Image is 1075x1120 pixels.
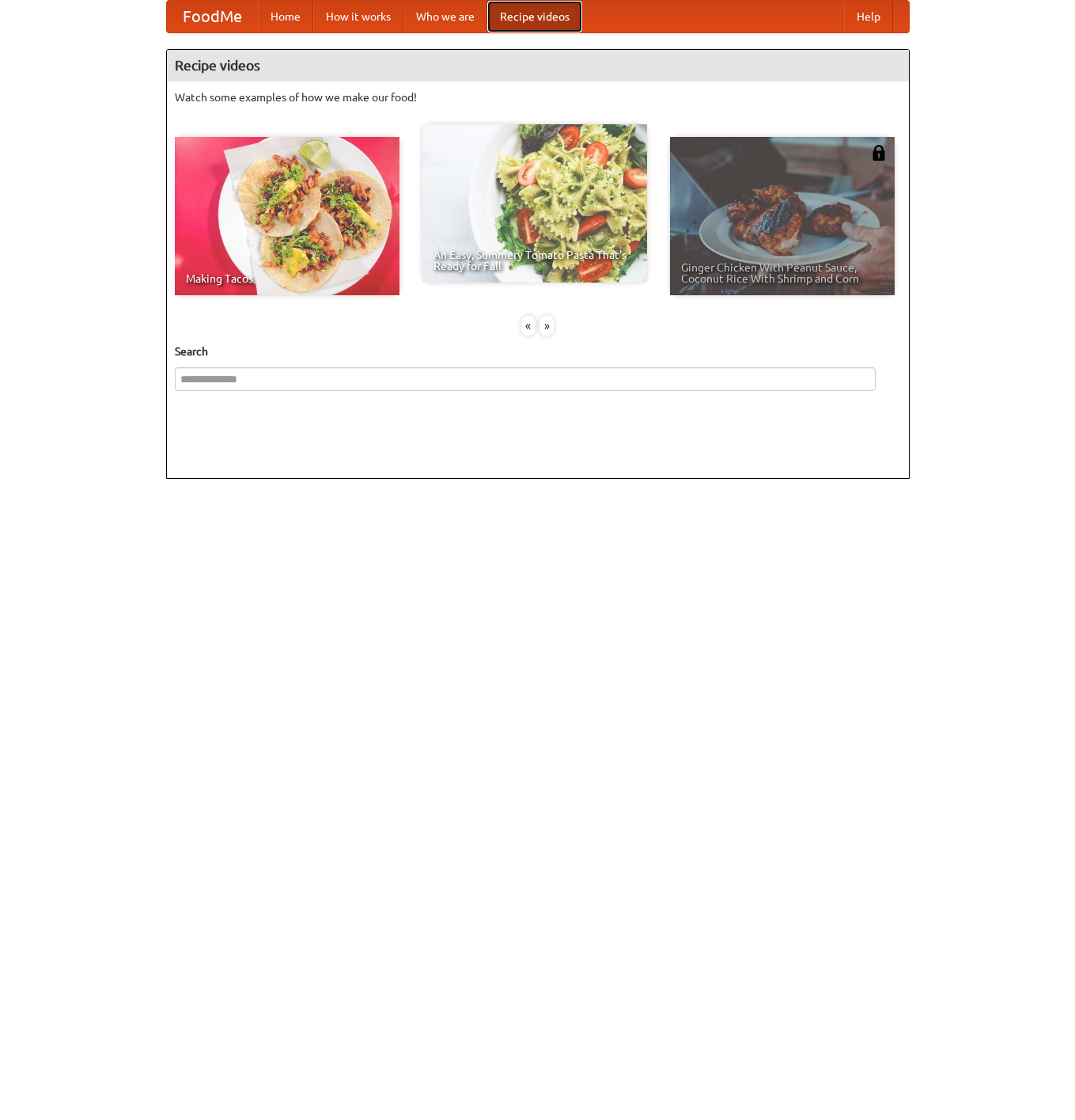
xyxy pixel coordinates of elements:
h4: Recipe videos [167,50,909,82]
a: How it works [313,1,403,32]
a: FoodMe [167,1,258,32]
p: Watch some examples of how we make our food! [175,89,901,105]
a: Help [844,1,893,32]
a: Who we are [403,1,487,32]
span: An Easy, Summery Tomato Pasta That's Ready for Fall [433,249,636,271]
a: An Easy, Summery Tomato Pasta That's Ready for Fall [422,124,647,283]
div: » [539,316,554,336]
a: Home [258,1,313,32]
a: Making Tacos [175,137,399,295]
h5: Search [175,344,901,359]
img: 483408.png [871,145,887,161]
span: Making Tacos [186,273,388,284]
a: Recipe videos [487,1,582,32]
div: « [521,316,536,336]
